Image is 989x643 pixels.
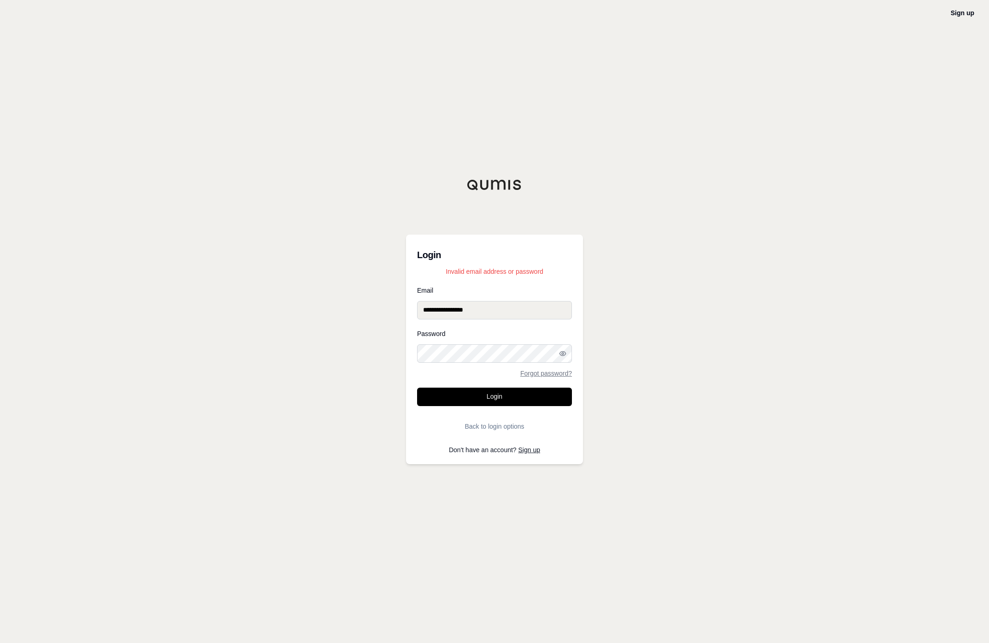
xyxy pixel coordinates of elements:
p: Don't have an account? [417,447,572,453]
a: Sign up [951,9,974,17]
label: Email [417,287,572,294]
a: Forgot password? [520,370,572,377]
label: Password [417,330,572,337]
button: Back to login options [417,417,572,436]
p: Invalid email address or password [417,267,572,276]
button: Login [417,388,572,406]
a: Sign up [518,446,540,454]
img: Qumis [467,179,522,190]
h3: Login [417,246,572,264]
